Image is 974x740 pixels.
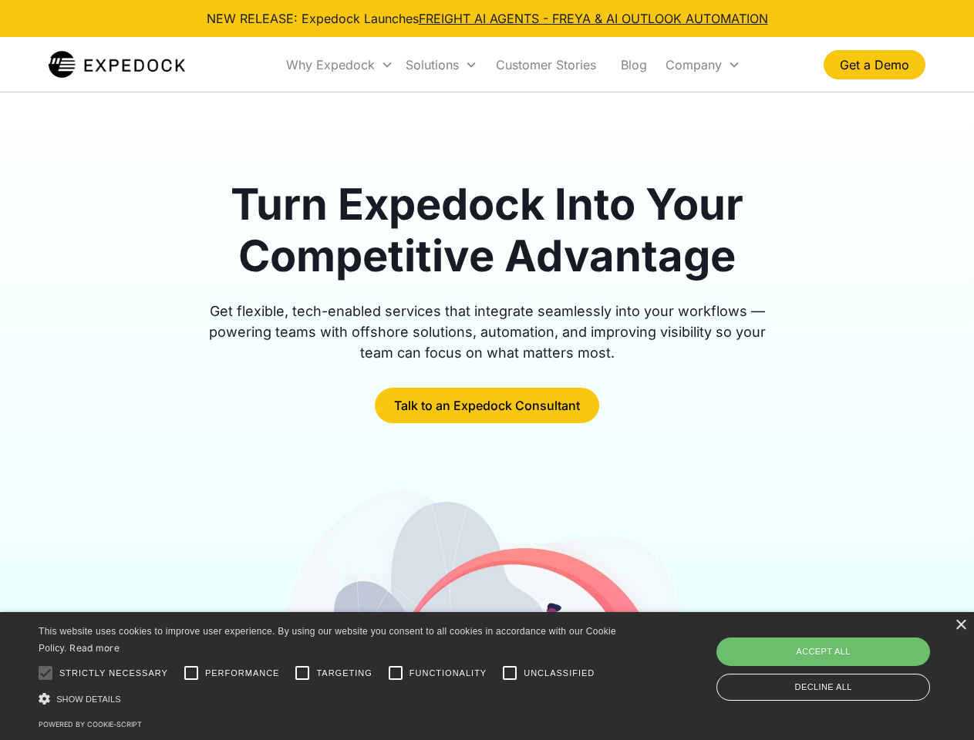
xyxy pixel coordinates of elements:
[39,626,616,654] span: This website uses cookies to improve user experience. By using our website you consent to all coo...
[484,39,608,91] a: Customer Stories
[49,49,185,80] img: Expedock Logo
[524,667,595,680] span: Unclassified
[608,39,659,91] a: Blog
[406,57,459,72] div: Solutions
[191,179,784,282] h1: Turn Expedock Into Your Competitive Advantage
[375,388,599,423] a: Talk to an Expedock Consultant
[191,301,784,363] div: Get flexible, tech-enabled services that integrate seamlessly into your workflows — powering team...
[666,57,722,72] div: Company
[409,667,487,680] span: Functionality
[39,720,142,728] a: Powered by cookie-script
[717,573,974,740] iframe: Chat Widget
[69,642,120,654] a: Read more
[824,50,925,79] a: Get a Demo
[280,39,399,91] div: Why Expedock
[419,11,768,26] a: FREIGHT AI AGENTS - FREYA & AI OUTLOOK AUTOMATION
[56,695,121,704] span: Show details
[207,9,768,28] div: NEW RELEASE: Expedock Launches
[49,49,185,80] a: home
[659,39,747,91] div: Company
[316,667,372,680] span: Targeting
[205,667,280,680] span: Performance
[399,39,484,91] div: Solutions
[286,57,375,72] div: Why Expedock
[39,691,622,707] div: Show details
[59,667,168,680] span: Strictly necessary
